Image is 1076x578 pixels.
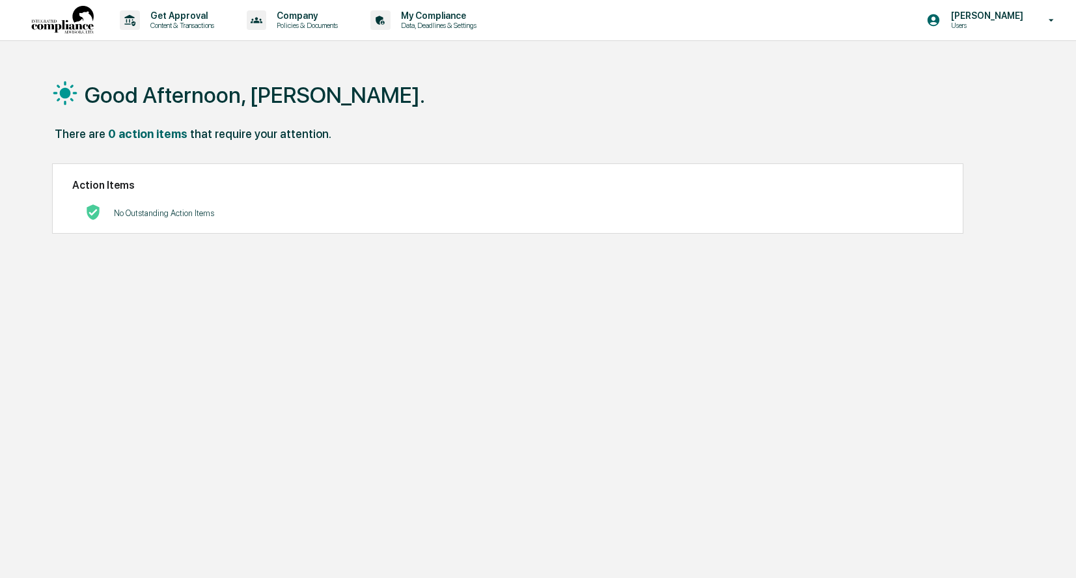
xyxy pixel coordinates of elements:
h2: Action Items [72,179,944,191]
p: Company [266,10,344,21]
div: 0 action items [108,127,187,141]
img: logo [31,6,94,35]
div: There are [55,127,105,141]
p: Content & Transactions [140,21,221,30]
p: Get Approval [140,10,221,21]
img: No Actions logo [85,204,101,220]
h1: Good Afternoon, [PERSON_NAME]. [85,82,425,108]
p: Policies & Documents [266,21,344,30]
p: Users [941,21,1030,30]
p: Data, Deadlines & Settings [391,21,483,30]
p: My Compliance [391,10,483,21]
div: that require your attention. [190,127,331,141]
p: No Outstanding Action Items [114,208,214,218]
p: [PERSON_NAME] [941,10,1030,21]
